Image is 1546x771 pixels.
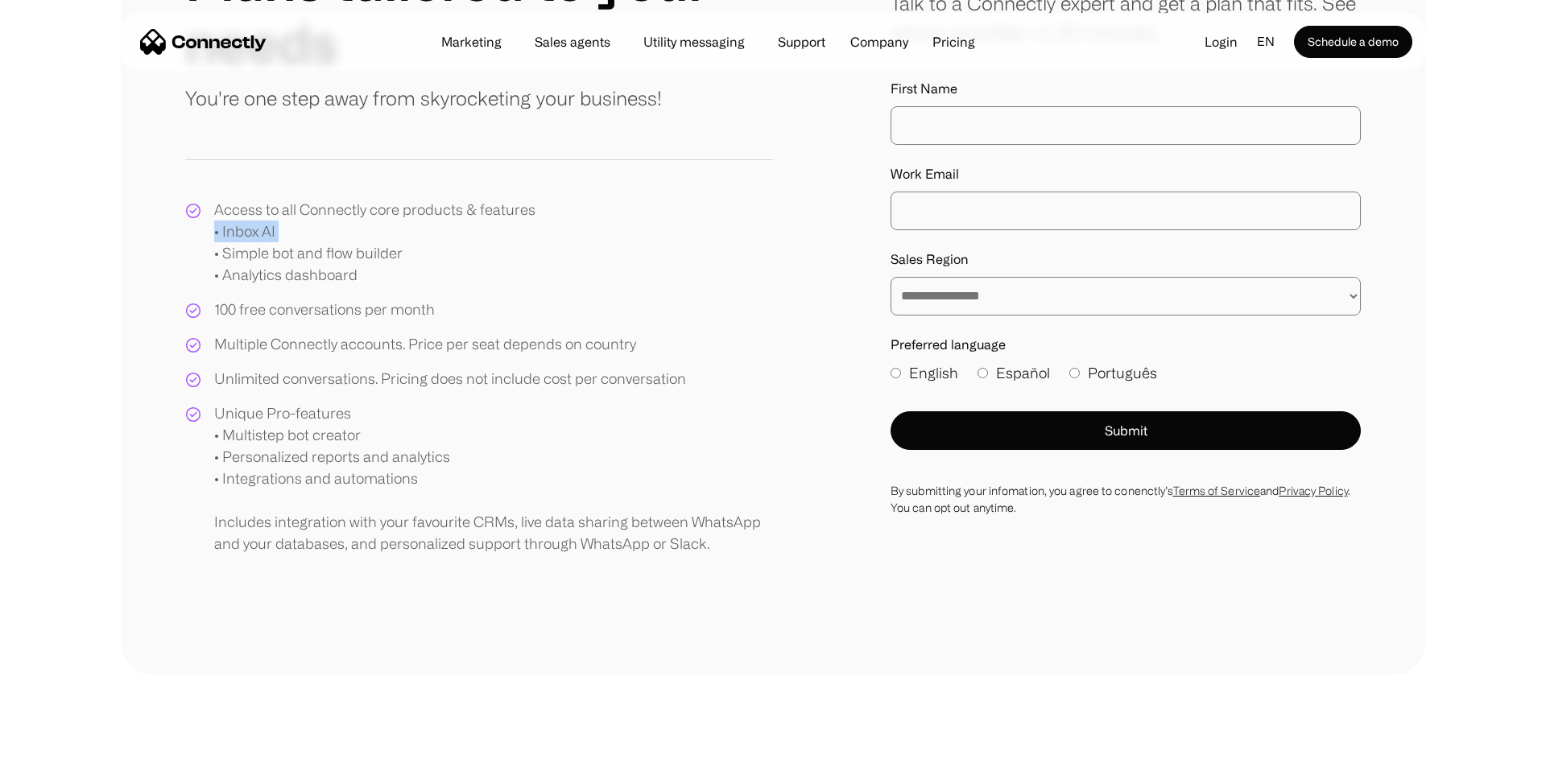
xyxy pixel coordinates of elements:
[891,249,1361,269] label: Sales Region
[214,199,535,286] div: Access to all Connectly core products & features • Inbox AI • Simple bot and flow builder • Analy...
[522,35,623,48] a: Sales agents
[214,333,636,355] div: Multiple Connectly accounts. Price per seat depends on country
[16,741,97,765] aside: Language selected: English
[1257,30,1275,54] div: en
[140,30,267,54] a: home
[845,31,913,53] div: Company
[32,743,97,765] ul: Language list
[1294,26,1412,58] a: Schedule a demo
[214,368,686,390] div: Unlimited conversations. Pricing does not include cost per conversation
[891,164,1361,183] label: Work Email
[920,35,988,48] a: Pricing
[185,84,662,113] p: You're one step away from skyrocketing your business!
[891,411,1361,450] button: Submit
[978,362,1050,384] label: Español
[891,362,958,384] label: English
[428,35,515,48] a: Marketing
[1173,484,1261,497] a: Terms of Service
[1250,30,1294,54] div: en
[891,79,1361,98] label: First Name
[214,299,435,320] div: 100 free conversations per month
[891,335,1361,354] label: Preferred language
[978,368,988,378] input: Español
[850,31,908,53] div: Company
[765,35,838,48] a: Support
[891,368,901,378] input: English
[214,402,773,555] div: Unique Pro-features • Multistep bot creator • Personalized reports and analytics • Integrations a...
[1069,362,1157,384] label: Português
[1192,30,1250,54] a: Login
[630,35,758,48] a: Utility messaging
[1279,484,1347,497] a: Privacy Policy
[1069,368,1080,378] input: Português
[891,482,1361,516] div: By submitting your infomation, you agree to conenctly’s and . You can opt out anytime.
